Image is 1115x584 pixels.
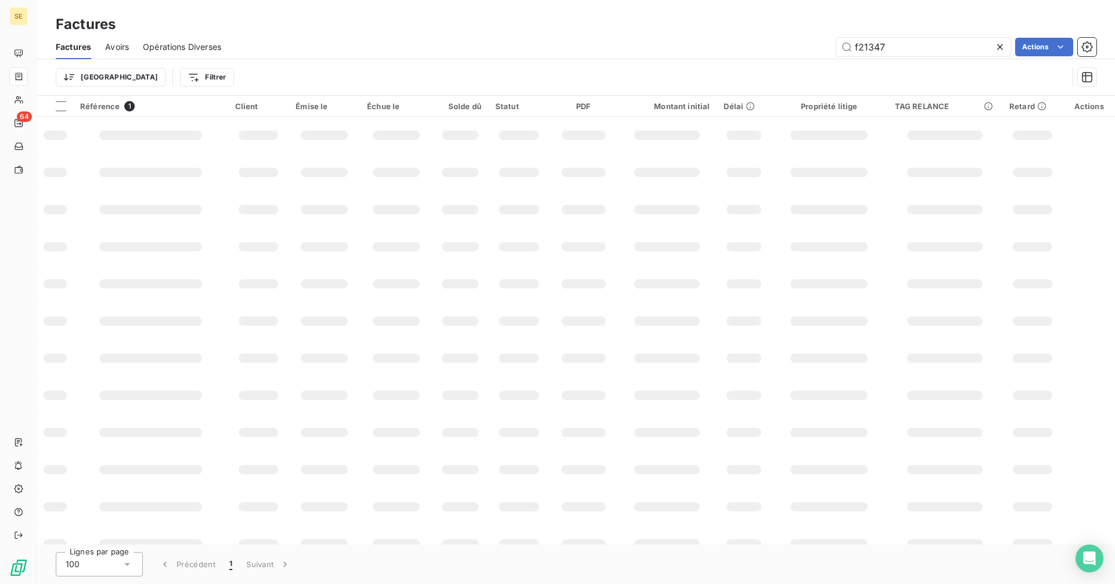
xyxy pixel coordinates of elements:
input: Rechercher [836,38,1010,56]
div: Retard [1009,102,1056,111]
button: Suivant [239,552,298,576]
img: Logo LeanPay [9,558,28,577]
span: 64 [17,111,32,122]
span: Factures [56,41,91,53]
button: Actions [1015,38,1073,56]
span: 1 [124,101,135,111]
div: Client [235,102,282,111]
button: Filtrer [180,68,233,86]
div: Actions [1070,102,1108,111]
div: Solde dû [439,102,481,111]
div: Propriété litige [778,102,881,111]
span: Référence [80,102,120,111]
h3: Factures [56,14,116,35]
div: TAG RELANCE [895,102,995,111]
div: PDF [557,102,610,111]
span: Opérations Diverses [143,41,221,53]
div: Open Intercom Messenger [1076,545,1103,572]
div: Statut [495,102,543,111]
button: 1 [222,552,239,576]
div: SE [9,7,28,26]
span: 1 [229,558,232,570]
div: Échue le [367,102,425,111]
button: [GEOGRAPHIC_DATA] [56,68,166,86]
div: Montant initial [624,102,710,111]
button: Précédent [152,552,222,576]
div: Émise le [296,102,353,111]
span: 100 [66,558,80,570]
div: Délai [724,102,764,111]
span: Avoirs [105,41,129,53]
